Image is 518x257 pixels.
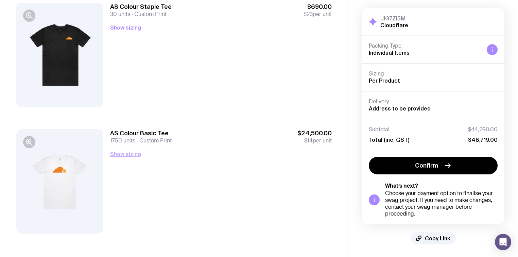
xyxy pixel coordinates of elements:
span: Total (inc. GST) [369,136,409,143]
span: $44,290.00 [468,126,498,133]
span: per unit [304,11,332,18]
button: Copy Link [411,232,456,244]
h3: AS Colour Basic Tee [110,129,172,137]
h3: AS Colour Staple Tee [110,3,172,11]
span: Subtotal [369,126,390,133]
h4: Sizing [369,70,498,77]
span: per unit [297,137,332,144]
span: Custom Print [135,137,172,144]
span: $24,500.00 [297,129,332,137]
h5: What’s next? [385,183,498,189]
h4: Packing Type [369,42,481,49]
h2: Cloudflare [380,22,408,29]
span: Copy Link [425,235,450,242]
h4: Delivery [369,98,498,105]
span: Custom Print [130,11,167,18]
button: Confirm [369,157,498,174]
span: Address to be provided [369,105,431,112]
span: 30 units [110,11,130,18]
div: Open Intercom Messenger [495,234,511,250]
h3: JIG7ZI5M [380,15,408,22]
span: Individual Items [369,50,410,56]
span: Per Product [369,78,400,84]
span: 1750 units [110,137,135,144]
span: $23 [304,11,313,18]
div: Choose your payment option to finalise your swag project. If you need to make changes, contact yo... [385,190,498,217]
span: $690.00 [304,3,332,11]
span: $48,719.00 [468,136,498,143]
span: $14 [304,137,313,144]
button: Show sizing [110,150,141,158]
span: Confirm [415,161,438,170]
button: Show sizing [110,23,141,32]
